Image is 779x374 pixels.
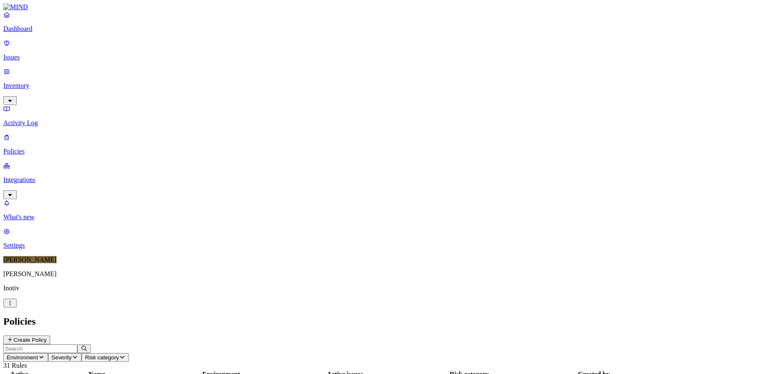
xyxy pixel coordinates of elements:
[3,68,776,104] a: Inventory
[3,336,50,344] button: Create Policy
[3,82,776,90] p: Inventory
[3,133,776,155] a: Policies
[3,39,776,61] a: Issues
[3,199,776,221] a: What's new
[3,362,27,369] span: 31 Rules
[3,228,776,249] a: Settings
[3,316,776,327] h2: Policies
[3,344,77,353] input: Search
[3,105,776,127] a: Activity Log
[3,3,776,11] a: MIND
[3,213,776,221] p: What's new
[7,354,38,361] span: Environment
[3,284,776,292] p: Inotiv
[3,3,28,11] img: MIND
[51,354,72,361] span: Severity
[3,119,776,127] p: Activity Log
[3,270,776,278] p: [PERSON_NAME]
[3,162,776,198] a: Integrations
[3,176,776,184] p: Integrations
[3,11,776,33] a: Dashboard
[3,148,776,155] p: Policies
[85,354,119,361] span: Risk category
[3,54,776,61] p: Issues
[3,242,776,249] p: Settings
[3,256,56,263] span: [PERSON_NAME]
[3,25,776,33] p: Dashboard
